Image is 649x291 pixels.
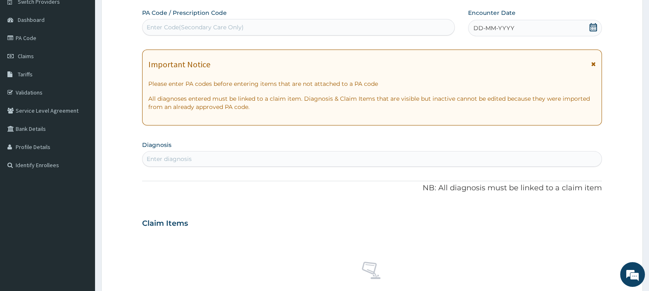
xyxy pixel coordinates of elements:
[4,199,157,228] textarea: Type your message and hit 'Enter'
[43,46,139,57] div: Chat with us now
[142,9,227,17] label: PA Code / Prescription Code
[148,80,596,88] p: Please enter PA codes before entering items that are not attached to a PA code
[142,141,171,149] label: Diagnosis
[136,4,155,24] div: Minimize live chat window
[142,219,188,228] h3: Claim Items
[148,60,210,69] h1: Important Notice
[473,24,514,32] span: DD-MM-YYYY
[147,155,192,163] div: Enter diagnosis
[147,23,244,31] div: Enter Code(Secondary Care Only)
[148,95,596,111] p: All diagnoses entered must be linked to a claim item. Diagnosis & Claim Items that are visible bu...
[18,71,33,78] span: Tariffs
[18,52,34,60] span: Claims
[15,41,33,62] img: d_794563401_company_1708531726252_794563401
[18,16,45,24] span: Dashboard
[48,91,114,174] span: We're online!
[468,9,516,17] label: Encounter Date
[142,183,602,194] p: NB: All diagnosis must be linked to a claim item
